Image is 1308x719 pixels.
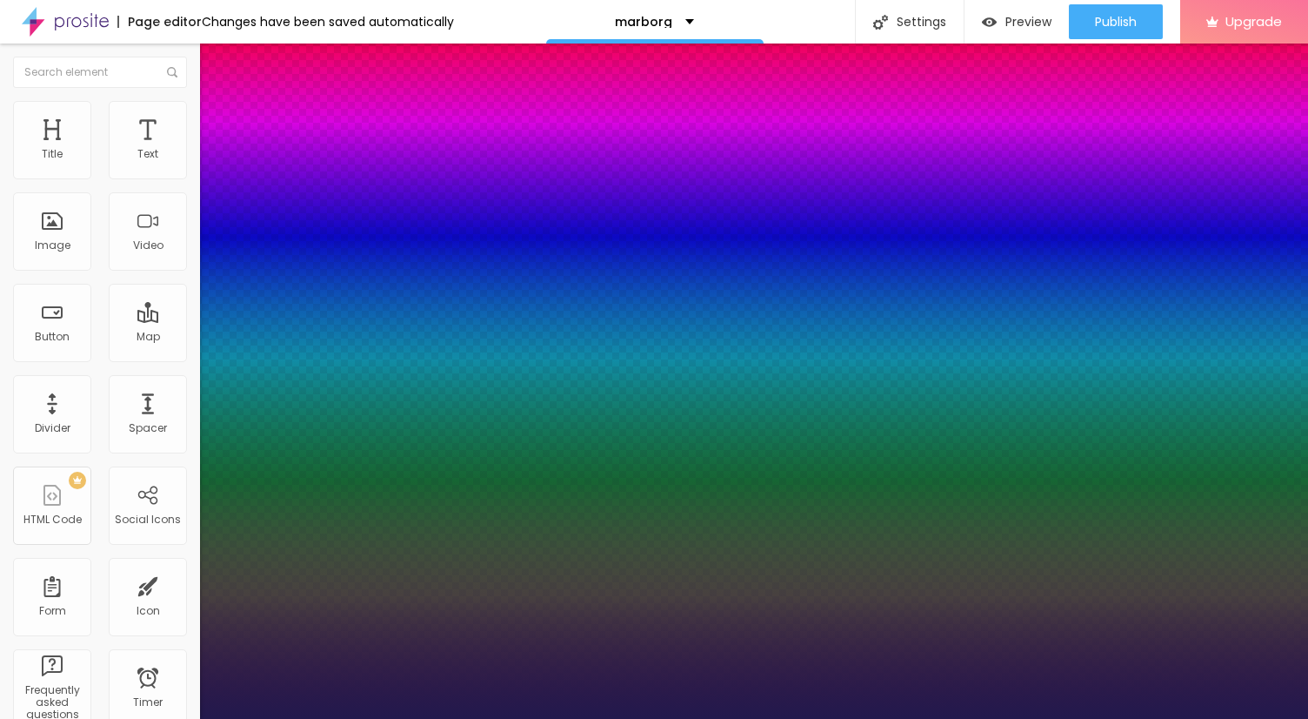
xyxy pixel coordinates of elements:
div: Form [39,605,66,617]
div: Page editor [117,16,202,28]
p: marborg [615,16,672,28]
input: Search element [13,57,187,88]
div: HTML Code [23,514,82,526]
div: Text [137,148,158,160]
div: Spacer [129,422,167,434]
div: Image [35,239,70,252]
span: Preview [1005,15,1051,29]
div: Social Icons [115,514,181,526]
div: Title [42,148,63,160]
button: Preview [964,4,1069,39]
div: Map [137,331,160,343]
div: Changes have been saved automatically [202,16,454,28]
img: Icone [873,15,888,30]
span: Upgrade [1225,14,1282,29]
div: Button [35,331,70,343]
img: view-1.svg [982,15,997,30]
span: Publish [1095,15,1137,29]
div: Video [133,239,163,252]
button: Publish [1069,4,1163,39]
img: Icone [167,67,177,77]
div: Timer [133,696,163,709]
div: Divider [35,422,70,434]
div: Icon [137,605,160,617]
